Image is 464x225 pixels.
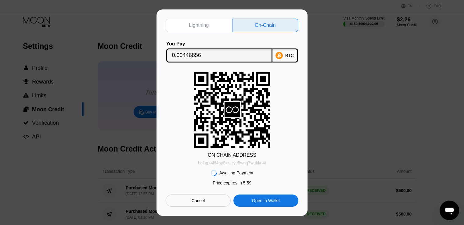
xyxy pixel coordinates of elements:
[252,198,280,203] div: Open in Wallet
[166,195,231,207] div: Cancel
[198,160,266,165] div: bc1qpl4l84sp6xr...jye5wgq7wakkn4t
[243,180,251,185] span: 5 : 59
[233,195,298,207] div: Open in Wallet
[208,152,256,158] div: ON CHAIN ADDRESS
[232,19,299,32] div: On-Chain
[166,19,232,32] div: Lightning
[189,22,209,28] div: Lightning
[440,201,459,220] iframe: Button to launch messaging window
[285,53,294,58] div: BTC
[255,22,275,28] div: On-Chain
[192,198,205,203] div: Cancel
[219,170,254,175] div: Awaiting Payment
[166,41,298,62] div: You PayBTC
[198,158,266,165] div: bc1qpl4l84sp6xr...jye5wgq7wakkn4t
[213,180,251,185] div: Price expires in
[166,41,272,47] div: You Pay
